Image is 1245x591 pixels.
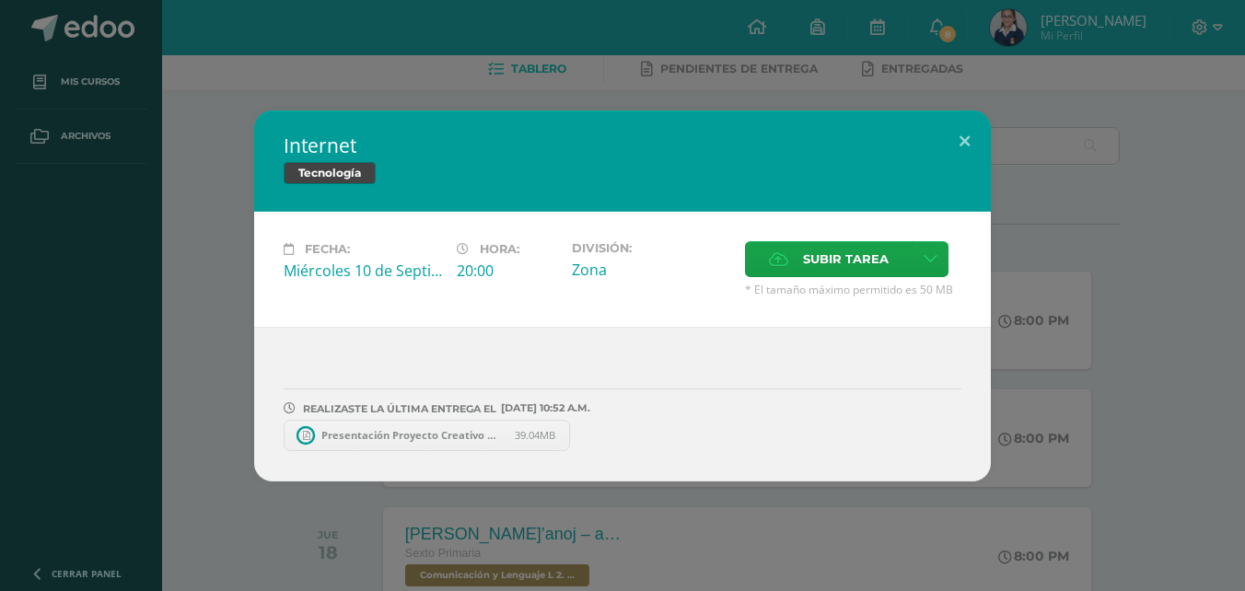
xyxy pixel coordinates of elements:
[303,402,496,415] span: REALIZASTE LA ÚLTIMA ENTREGA EL
[572,241,730,255] label: División:
[284,420,570,451] a: Presentación Proyecto Creativo Moderno Azul.pdf 39.04MB
[938,110,991,173] button: Close (Esc)
[572,260,730,280] div: Zona
[496,408,590,409] span: [DATE] 10:52 A.M.
[312,428,515,442] span: Presentación Proyecto Creativo Moderno Azul.pdf
[284,261,442,281] div: Miércoles 10 de Septiembre
[515,428,555,442] span: 39.04MB
[457,261,557,281] div: 20:00
[284,133,961,158] h2: Internet
[480,242,519,256] span: Hora:
[305,242,350,256] span: Fecha:
[745,282,961,297] span: * El tamaño máximo permitido es 50 MB
[803,242,889,276] span: Subir tarea
[284,162,376,184] span: Tecnología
